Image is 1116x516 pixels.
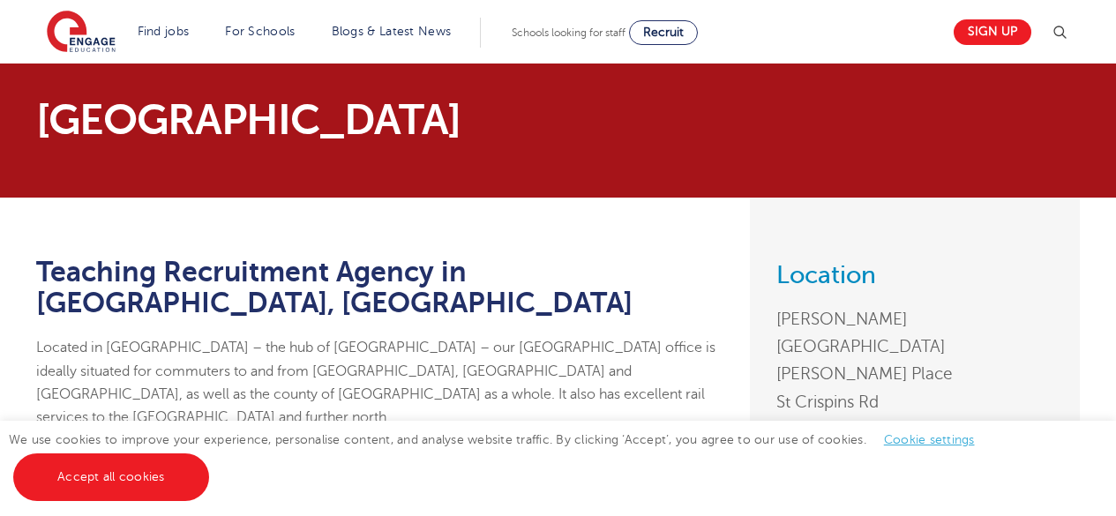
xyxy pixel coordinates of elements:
[884,433,975,446] a: Cookie settings
[36,340,715,425] span: Located in [GEOGRAPHIC_DATA] – the hub of [GEOGRAPHIC_DATA] – our [GEOGRAPHIC_DATA] office is ide...
[512,26,625,39] span: Schools looking for staff
[776,305,1053,470] address: [PERSON_NAME][GEOGRAPHIC_DATA] [PERSON_NAME] Place St Crispins Rd [GEOGRAPHIC_DATA] NR3 1YE
[776,263,1053,288] h3: Location
[225,25,295,38] a: For Schools
[643,26,684,39] span: Recruit
[332,25,452,38] a: Blogs & Latest News
[138,25,190,38] a: Find jobs
[47,11,116,55] img: Engage Education
[954,19,1031,45] a: Sign up
[36,99,723,141] p: [GEOGRAPHIC_DATA]
[9,433,992,483] span: We use cookies to improve your experience, personalise content, and analyse website traffic. By c...
[36,257,723,318] h1: Teaching Recruitment Agency in [GEOGRAPHIC_DATA], [GEOGRAPHIC_DATA]
[629,20,698,45] a: Recruit
[13,453,209,501] a: Accept all cookies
